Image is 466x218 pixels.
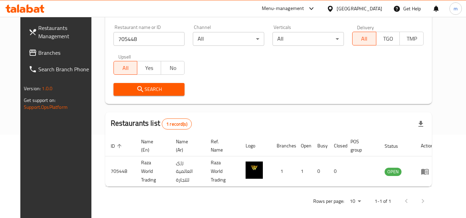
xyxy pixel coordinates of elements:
div: Rows per page: [347,196,364,207]
th: Open [295,135,312,156]
th: Branches [271,135,295,156]
td: 0 [312,156,328,187]
span: No [164,63,182,73]
th: Busy [312,135,328,156]
a: Branches [23,44,98,61]
span: Branches [38,49,93,57]
div: Export file [413,116,429,132]
span: Search Branch Phone [38,65,93,73]
span: 1.0.0 [42,84,52,93]
span: All [117,63,135,73]
button: TGO [376,32,400,45]
table: enhanced table [105,135,439,187]
th: Logo [240,135,271,156]
span: TMP [403,34,421,44]
span: Version: [24,84,41,93]
th: Closed [328,135,345,156]
p: Rows per page: [313,197,344,206]
span: Restaurants Management [38,24,93,40]
label: Upsell [118,54,131,59]
div: Total records count [162,118,192,129]
button: All [352,32,376,45]
td: 705448 [105,156,136,187]
a: Restaurants Management [23,20,98,44]
p: 1-1 of 1 [375,197,391,206]
input: Search for restaurant name or ID.. [113,32,185,46]
td: Raza World Trading [136,156,170,187]
div: [GEOGRAPHIC_DATA] [337,5,382,12]
img: Raza World Trading [246,162,263,179]
span: TGO [379,34,397,44]
h2: Restaurant search [113,8,424,19]
span: POS group [350,137,371,154]
span: Name (Ar) [176,137,197,154]
button: Search [113,83,185,96]
button: Yes [137,61,161,75]
span: ID [111,142,124,150]
span: 1 record(s) [162,121,191,127]
div: Menu-management [262,4,304,13]
span: Name (En) [141,137,162,154]
span: All [355,34,374,44]
th: Action [415,135,439,156]
span: Search [119,85,179,94]
button: TMP [399,32,424,45]
div: All [272,32,344,46]
td: 1 [295,156,312,187]
td: 1 [271,156,295,187]
span: Status [385,142,407,150]
td: رزى العالمية للتجارة [170,156,205,187]
div: All [193,32,264,46]
span: m [454,5,458,12]
td: Raza World Trading [205,156,240,187]
td: 0 [328,156,345,187]
button: All [113,61,138,75]
span: Ref. Name [211,137,232,154]
span: OPEN [385,168,401,176]
span: Yes [140,63,158,73]
button: No [161,61,185,75]
div: Menu [421,167,434,176]
span: Get support on: [24,96,56,105]
a: Support.OpsPlatform [24,103,68,112]
label: Delivery [357,25,374,30]
h2: Restaurants list [111,118,192,129]
a: Search Branch Phone [23,61,98,77]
